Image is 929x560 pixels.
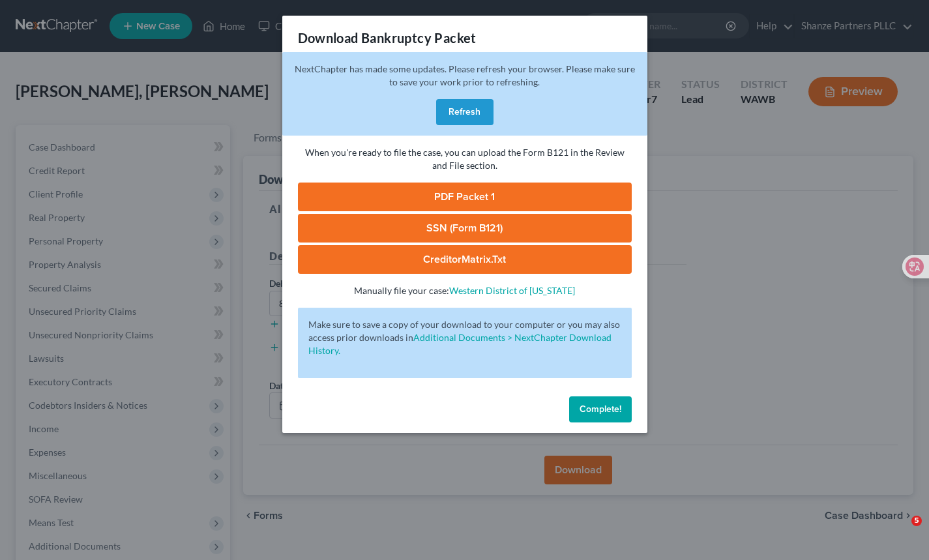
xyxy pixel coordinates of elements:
[308,332,612,356] a: Additional Documents > NextChapter Download History.
[298,146,632,172] p: When you're ready to file the case, you can upload the Form B121 in the Review and File section.
[308,318,621,357] p: Make sure to save a copy of your download to your computer or you may also access prior downloads in
[580,404,621,415] span: Complete!
[298,29,477,47] h3: Download Bankruptcy Packet
[885,516,916,547] iframe: Intercom live chat
[298,284,632,297] p: Manually file your case:
[449,285,575,296] a: Western District of [US_STATE]
[436,99,494,125] button: Refresh
[298,245,632,274] a: CreditorMatrix.txt
[911,516,922,526] span: 5
[298,183,632,211] a: PDF Packet 1
[295,63,635,87] span: NextChapter has made some updates. Please refresh your browser. Please make sure to save your wor...
[569,396,632,422] button: Complete!
[298,214,632,243] a: SSN (Form B121)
